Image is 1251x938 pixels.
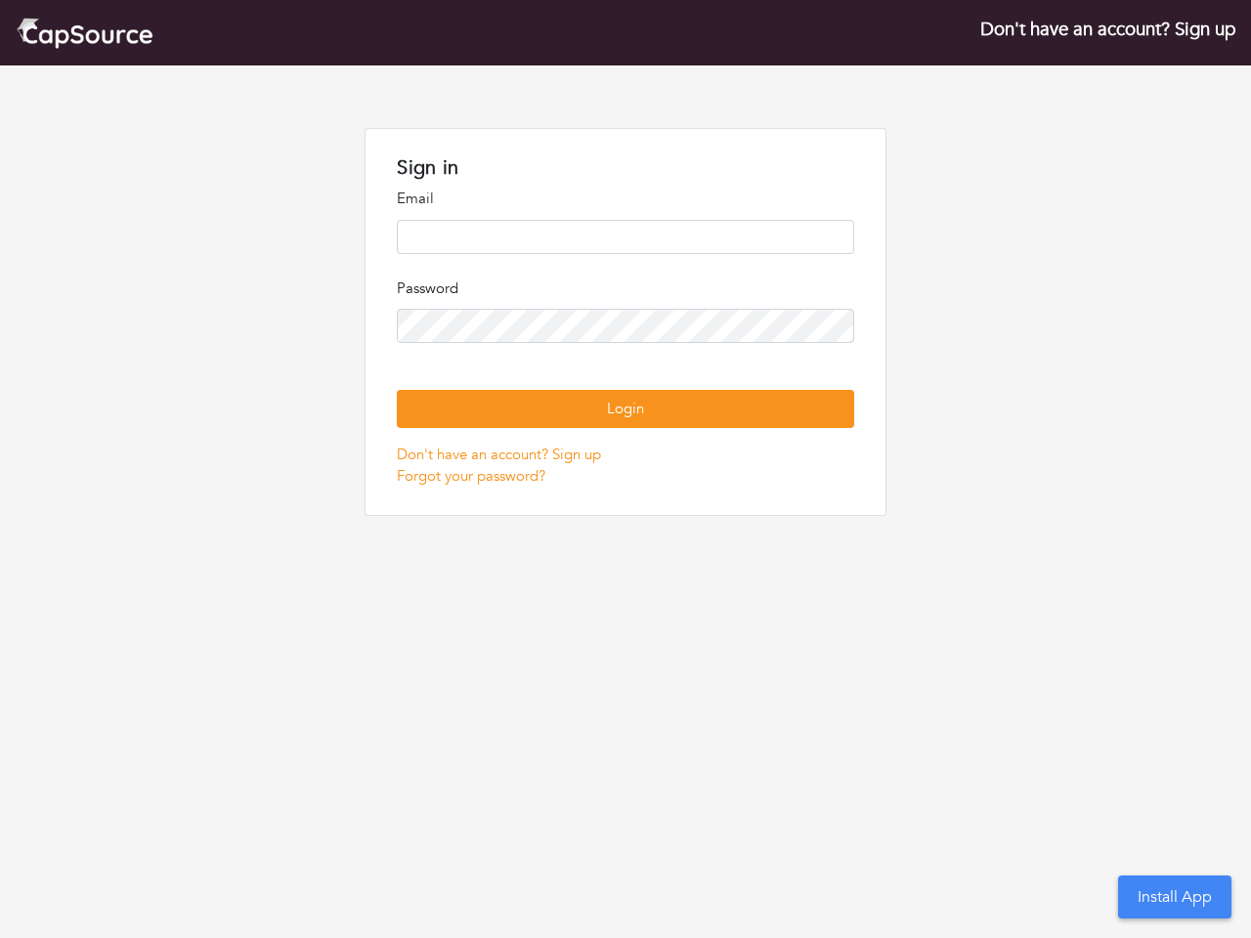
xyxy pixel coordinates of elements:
img: cap_logo.png [16,16,153,50]
p: Email [397,188,853,210]
p: Password [397,277,853,300]
a: Don't have an account? Sign up [980,17,1235,42]
h1: Sign in [397,156,853,180]
a: Forgot your password? [397,466,545,486]
button: Install App [1118,875,1231,918]
button: Login [397,390,853,428]
a: Don't have an account? Sign up [397,445,601,464]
